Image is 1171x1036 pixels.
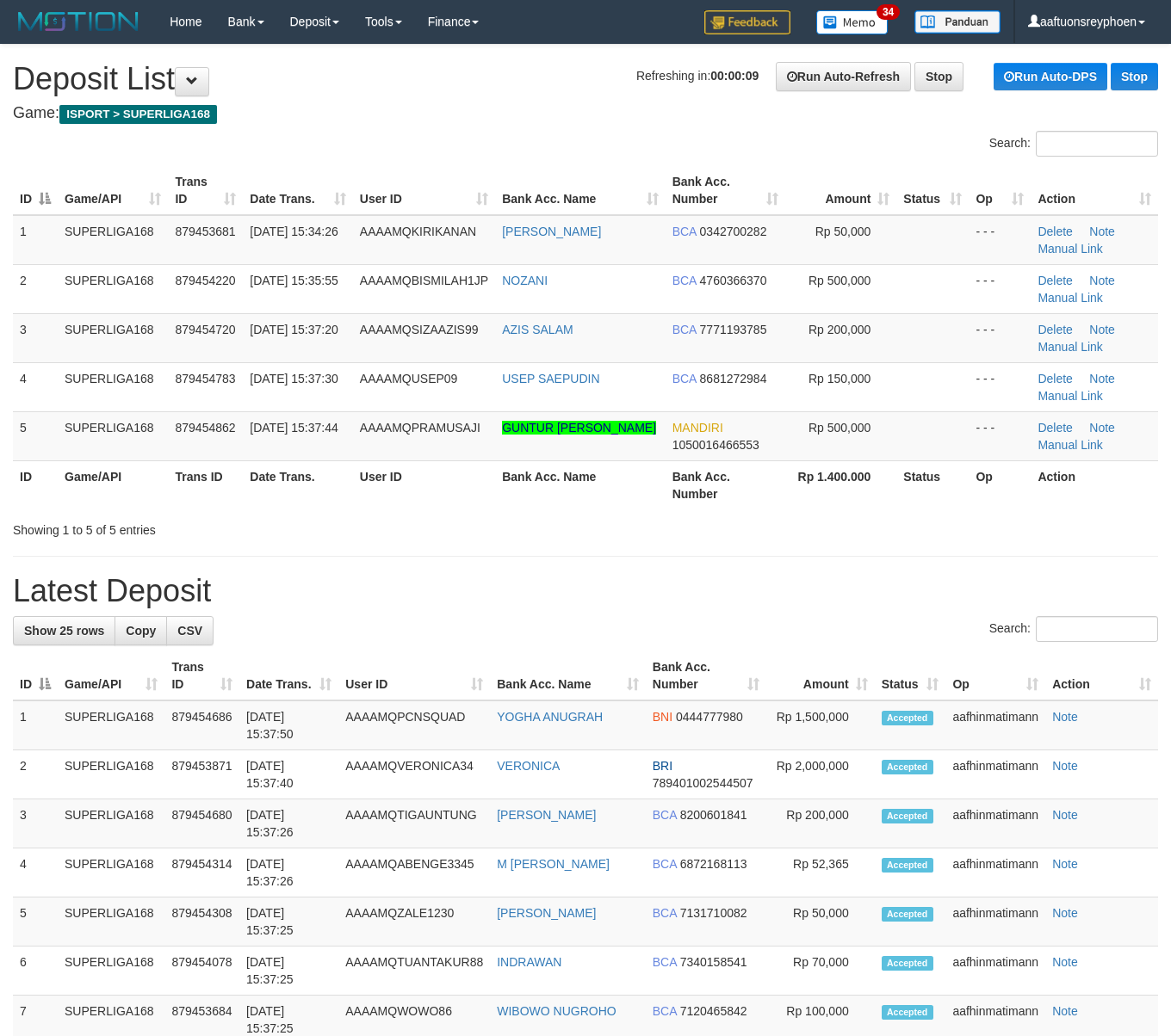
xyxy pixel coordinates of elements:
[1038,323,1072,336] a: Delete
[239,799,338,848] td: [DATE] 15:37:26
[1038,340,1103,354] a: Manual Link
[1036,131,1158,157] input: Search:
[1089,274,1115,287] a: Note
[1038,389,1103,403] a: Manual Link
[1038,421,1072,435] a: Delete
[13,616,115,645] a: Show 25 rows
[1089,225,1115,238] a: Note
[672,323,697,336] span: BCA
[700,323,767,336] span: Copy 7771193785 to clipboard
[969,264,1031,313] td: - - -
[1052,759,1078,773] a: Note
[166,616,214,645] a: CSV
[164,848,239,897] td: 879454314
[13,362,58,411] td: 4
[680,955,747,969] span: Copy 7340158541 to clipboard
[882,760,933,774] span: Accepted
[653,808,677,822] span: BCA
[175,421,235,435] span: 879454862
[700,372,767,385] span: Copy 8681272984 to clipboard
[666,460,785,509] th: Bank Acc. Number
[250,372,338,385] span: [DATE] 15:37:30
[636,69,759,83] span: Refreshing in:
[945,750,1045,799] td: aafhinmatimann
[243,460,353,509] th: Date Trans.
[164,799,239,848] td: 879454680
[13,62,1158,96] h1: Deposit List
[1036,616,1158,642] input: Search:
[653,776,753,790] span: Copy 789401002544507 to clipboard
[13,574,1158,608] h1: Latest Deposit
[353,460,495,509] th: User ID
[666,166,785,215] th: Bank Acc. Number: activate to sort column ascending
[13,799,58,848] td: 3
[700,225,767,238] span: Copy 0342700282 to clipboard
[680,1004,747,1018] span: Copy 7120465842 to clipboard
[994,63,1107,90] a: Run Auto-DPS
[175,225,235,238] span: 879453681
[338,848,490,897] td: AAAAMQABENGE3345
[766,848,874,897] td: Rp 52,365
[239,897,338,947] td: [DATE] 15:37:25
[13,215,58,265] td: 1
[969,460,1031,509] th: Op
[338,651,490,700] th: User ID: activate to sort column ascending
[58,897,164,947] td: SUPERLIGA168
[1052,857,1078,871] a: Note
[13,264,58,313] td: 2
[175,274,235,287] span: 879454220
[168,460,243,509] th: Trans ID
[766,651,874,700] th: Amount: activate to sort column ascending
[646,651,766,700] th: Bank Acc. Number: activate to sort column ascending
[502,323,573,336] a: AZIS SALAM
[1031,166,1158,215] th: Action: activate to sort column ascending
[914,62,963,91] a: Stop
[653,1004,677,1018] span: BCA
[672,372,697,385] span: BCA
[497,759,560,773] a: VERONICA
[338,947,490,996] td: AAAAMQTUANTAKUR88
[168,166,243,215] th: Trans ID: activate to sort column ascending
[1038,372,1072,385] a: Delete
[250,225,338,238] span: [DATE] 15:34:26
[766,750,874,799] td: Rp 2,000,000
[1089,372,1115,385] a: Note
[653,710,672,724] span: BNI
[360,323,479,336] span: AAAAMQSIZAAZIS99
[896,460,969,509] th: Status
[502,372,599,385] a: USEP SAEPUDIN
[360,421,480,435] span: AAAAMQPRAMUSAJI
[243,166,353,215] th: Date Trans.: activate to sort column ascending
[1052,906,1078,920] a: Note
[969,411,1031,460] td: - - -
[13,515,475,539] div: Showing 1 to 5 of 5 entries
[1052,955,1078,969] a: Note
[239,700,338,750] td: [DATE] 15:37:50
[502,225,601,238] a: [PERSON_NAME]
[13,9,144,34] img: MOTION_logo.png
[896,166,969,215] th: Status: activate to sort column ascending
[126,624,156,638] span: Copy
[809,421,871,435] span: Rp 500,000
[58,848,164,897] td: SUPERLIGA168
[700,274,767,287] span: Copy 4760366370 to clipboard
[969,313,1031,362] td: - - -
[58,215,168,265] td: SUPERLIGA168
[13,313,58,362] td: 3
[653,759,672,773] span: BRI
[969,362,1031,411] td: - - -
[1031,460,1158,509] th: Action
[680,857,747,871] span: Copy 6872168113 to clipboard
[175,323,235,336] span: 879454720
[497,1004,616,1018] a: WIBOWO NUGROHO
[672,438,759,452] span: Copy 1050016466553 to clipboard
[13,848,58,897] td: 4
[882,1005,933,1020] span: Accepted
[1038,225,1072,238] a: Delete
[24,624,104,638] span: Show 25 rows
[766,700,874,750] td: Rp 1,500,000
[164,947,239,996] td: 879454078
[338,799,490,848] td: AAAAMQTIGAUNTUNG
[58,947,164,996] td: SUPERLIGA168
[989,616,1158,642] label: Search:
